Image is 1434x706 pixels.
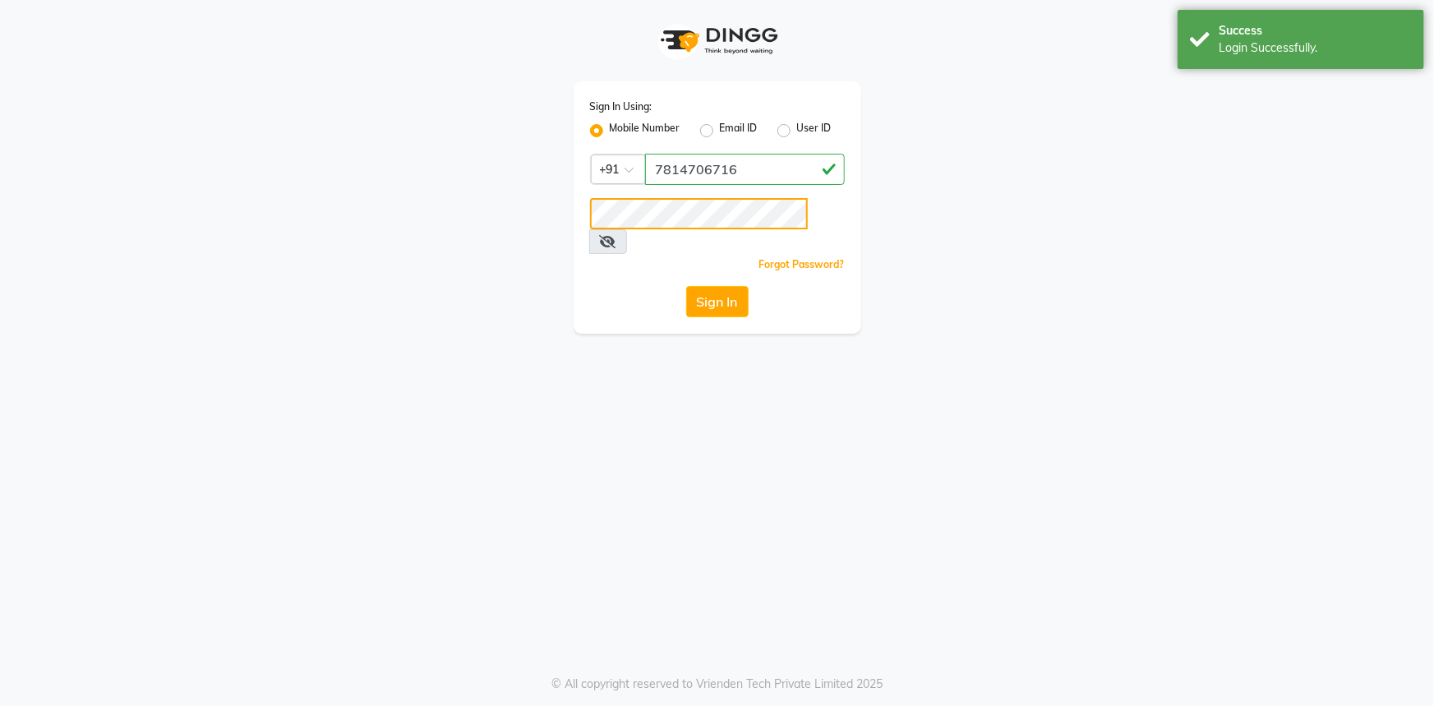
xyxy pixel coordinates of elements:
button: Sign In [686,286,749,317]
label: Sign In Using: [590,99,652,114]
a: Forgot Password? [759,258,845,270]
div: Success [1219,22,1412,39]
div: Login Successfully. [1219,39,1412,57]
img: logo1.svg [652,16,783,65]
input: Username [645,154,845,185]
label: Email ID [720,121,758,141]
input: Username [590,198,808,229]
label: Mobile Number [610,121,680,141]
label: User ID [797,121,832,141]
